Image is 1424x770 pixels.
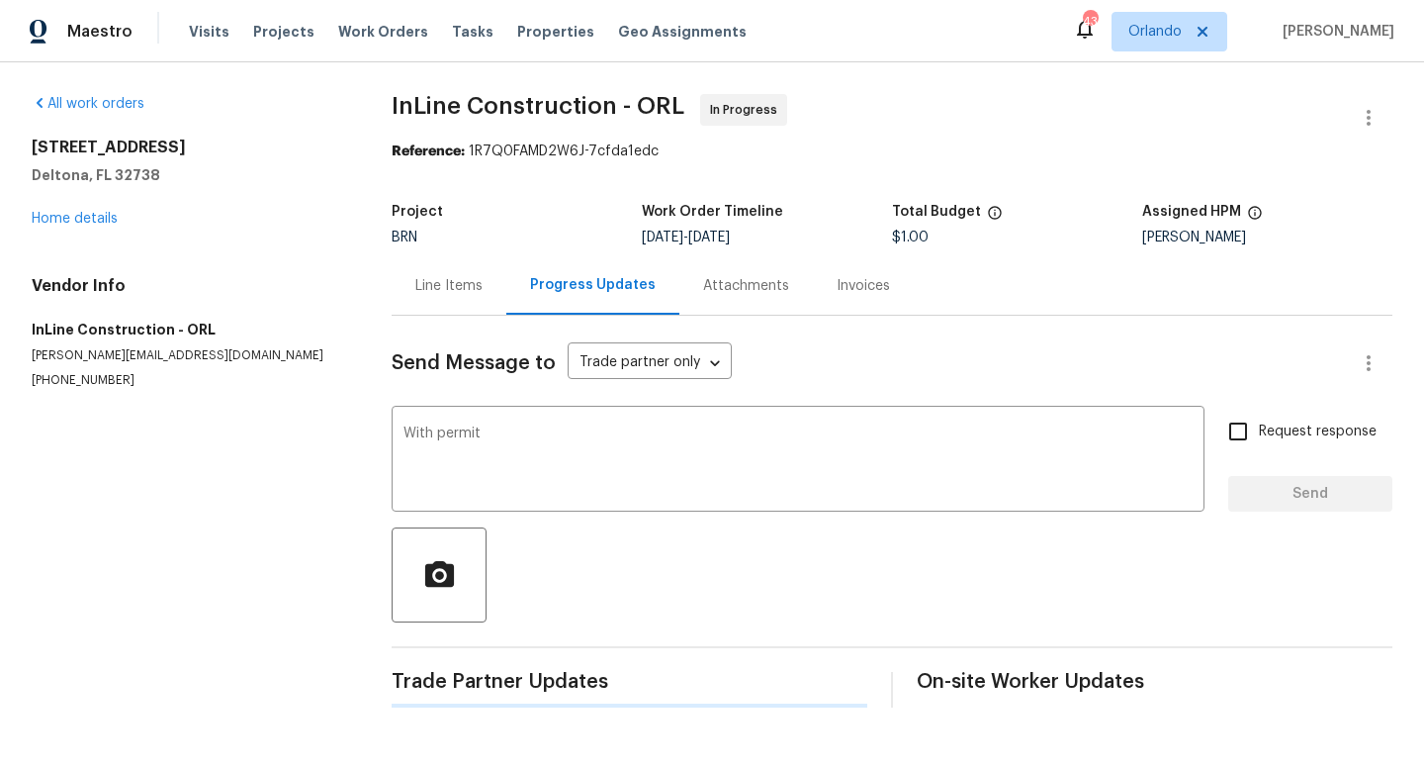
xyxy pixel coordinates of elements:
[32,97,144,111] a: All work orders
[32,212,118,226] a: Home details
[415,276,483,296] div: Line Items
[1142,231,1392,244] div: [PERSON_NAME]
[837,276,890,296] div: Invoices
[32,138,344,157] h2: [STREET_ADDRESS]
[892,205,981,219] h5: Total Budget
[392,353,556,373] span: Send Message to
[392,672,867,692] span: Trade Partner Updates
[642,231,683,244] span: [DATE]
[1128,22,1182,42] span: Orlando
[452,25,493,39] span: Tasks
[32,320,344,339] h5: InLine Construction - ORL
[392,231,417,244] span: BRN
[392,205,443,219] h5: Project
[987,205,1003,231] span: The total cost of line items that have been proposed by Opendoor. This sum includes line items th...
[32,372,344,389] p: [PHONE_NUMBER]
[1275,22,1394,42] span: [PERSON_NAME]
[32,276,344,296] h4: Vendor Info
[1259,422,1377,442] span: Request response
[253,22,314,42] span: Projects
[1247,205,1263,231] span: The hpm assigned to this work order.
[189,22,229,42] span: Visits
[892,231,929,244] span: $1.00
[917,672,1392,692] span: On-site Worker Updates
[32,347,344,364] p: [PERSON_NAME][EMAIL_ADDRESS][DOMAIN_NAME]
[568,347,732,380] div: Trade partner only
[710,100,785,120] span: In Progress
[642,231,730,244] span: -
[517,22,594,42] span: Properties
[403,427,1193,496] textarea: With permit
[32,165,344,185] h5: Deltona, FL 32738
[530,275,656,295] div: Progress Updates
[392,144,465,158] b: Reference:
[642,205,783,219] h5: Work Order Timeline
[338,22,428,42] span: Work Orders
[392,94,684,118] span: InLine Construction - ORL
[67,22,133,42] span: Maestro
[618,22,747,42] span: Geo Assignments
[1142,205,1241,219] h5: Assigned HPM
[703,276,789,296] div: Attachments
[392,142,1392,161] div: 1R7Q0FAMD2W6J-7cfda1edc
[1083,12,1097,32] div: 43
[688,231,730,244] span: [DATE]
